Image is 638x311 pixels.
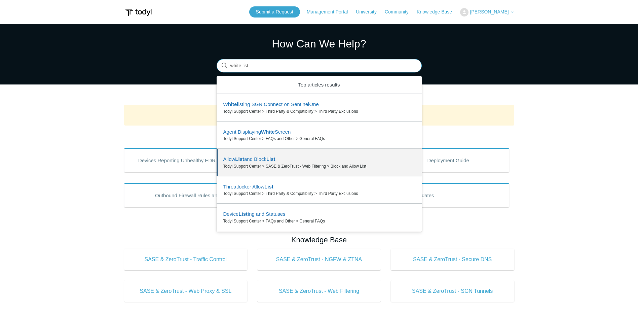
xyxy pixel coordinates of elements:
zd-autocomplete-breadcrumbs-multibrand: Todyl Support Center > FAQs and Other > General FAQs [223,218,415,224]
button: [PERSON_NAME] [460,8,514,16]
a: Deployment Guide [387,148,509,172]
zd-autocomplete-breadcrumbs-multibrand: Todyl Support Center > Third Party & Compatibility > Third Party Exclusions [223,108,415,114]
a: SASE & ZeroTrust - Web Filtering [257,280,381,302]
a: SASE & ZeroTrust - SGN Tunnels [391,280,514,302]
em: List [235,156,244,162]
input: Search [217,59,422,73]
img: Todyl Support Center Help Center home page [124,6,153,19]
a: SASE & ZeroTrust - Web Proxy & SSL [124,280,248,302]
zd-autocomplete-title-multibrand: Suggested result 3 Allow List and Block List [223,156,275,163]
zd-autocomplete-title-multibrand: Suggested result 1 Whitelisting SGN Connect on SentinelOne [223,101,319,108]
em: Whitel [223,101,238,107]
em: List [264,184,273,189]
a: Community [385,8,415,15]
a: Knowledge Base [417,8,459,15]
zd-autocomplete-breadcrumbs-multibrand: Todyl Support Center > SASE & ZeroTrust - Web Filtering > Block and Allow List [223,163,415,169]
zd-autocomplete-title-multibrand: Suggested result 2 Agent Displaying White Screen [223,129,291,136]
span: SASE & ZeroTrust - Web Filtering [267,287,371,295]
a: SASE & ZeroTrust - NGFW & ZTNA [257,249,381,270]
zd-autocomplete-breadcrumbs-multibrand: Todyl Support Center > FAQs and Other > General FAQs [223,136,415,142]
span: [PERSON_NAME] [470,9,509,14]
zd-autocomplete-breadcrumbs-multibrand: Todyl Support Center > Third Party & Compatibility > Third Party Exclusions [223,191,415,197]
a: Submit a Request [249,6,300,18]
em: List [266,156,275,162]
span: SASE & ZeroTrust - NGFW & ZTNA [267,255,371,264]
a: SASE & ZeroTrust - Traffic Control [124,249,248,270]
a: University [356,8,383,15]
a: Outbound Firewall Rules and IPs used by SGN Connect [124,183,312,207]
h1: How Can We Help? [217,36,422,52]
h2: Popular Articles [124,131,514,142]
a: Devices Reporting Unhealthy EDR States [124,148,246,172]
span: SASE & ZeroTrust - SGN Tunnels [401,287,504,295]
span: SASE & ZeroTrust - Web Proxy & SSL [134,287,237,295]
zd-autocomplete-title-multibrand: Suggested result 4 Threatlocker Allow List [223,184,273,191]
h2: Knowledge Base [124,234,514,245]
span: SASE & ZeroTrust - Secure DNS [401,255,504,264]
a: SASE & ZeroTrust - Secure DNS [391,249,514,270]
a: Management Portal [307,8,354,15]
span: SASE & ZeroTrust - Traffic Control [134,255,237,264]
em: White [261,129,275,135]
zd-autocomplete-header: Top articles results [217,76,422,94]
em: Listi [238,211,249,217]
zd-autocomplete-title-multibrand: Suggested result 5 Device Listing and Statuses [223,211,286,218]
